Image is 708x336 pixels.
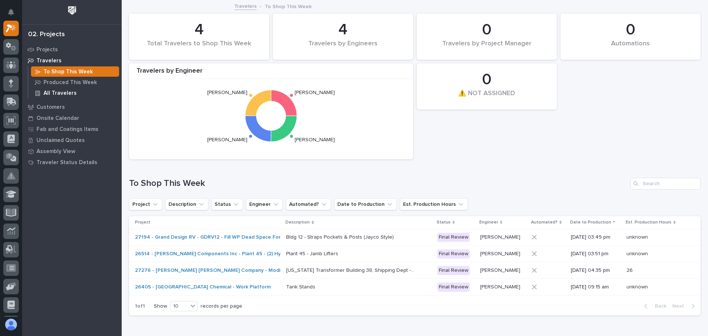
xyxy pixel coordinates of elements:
a: Onsite Calendar [22,112,122,124]
div: Automations [573,40,688,55]
p: Description [285,218,310,226]
div: 4 [285,21,400,39]
button: Est. Production Hours [400,198,468,210]
div: Notifications [9,9,19,21]
p: [PERSON_NAME] [480,233,522,240]
div: Travelers by Engineer [129,67,413,79]
p: Tank Stands [286,283,317,290]
div: Total Travelers to Shop This Week [142,40,257,55]
div: 0 [429,21,544,39]
p: Bldg 12 - Straps Pockets & Posts (Jayco Style) [286,233,395,240]
div: Final Review [437,266,470,275]
a: All Travelers [28,88,122,98]
div: Final Review [437,283,470,292]
p: unknown [627,249,649,257]
button: Date to Production [334,198,397,210]
a: Unclaimed Quotes [22,135,122,146]
p: Onsite Calendar [37,115,79,122]
p: 26 [627,266,634,274]
p: records per page [201,303,242,309]
a: Projects [22,44,122,55]
p: Virginia Transformer Building 38, Shipping Dept - Modify hoist gauge from 78" to 87" [286,266,417,274]
p: Fab and Coatings Items [37,126,98,133]
a: 27194 - Grand Design RV - GDRV12 - Fill WP Dead Space For Short Units [135,234,310,240]
p: Projects [37,46,58,53]
a: To Shop This Week [28,66,122,77]
p: [DATE] 03:49 pm [571,234,620,240]
a: Customers [22,101,122,112]
button: Engineer [246,198,283,210]
tr: 27276 - [PERSON_NAME] [PERSON_NAME] Company - Modify gauge to 87" [US_STATE] Transformer Building... [129,262,701,279]
p: Assembly View [37,148,75,155]
text: [PERSON_NAME] [295,90,335,96]
div: 10 [170,302,188,310]
p: [DATE] 04:35 pm [571,267,620,274]
tr: 26405 - [GEOGRAPHIC_DATA] Chemical - Work Platform Tank StandsTank Stands Final Review[PERSON_NAM... [129,279,701,295]
p: Show [154,303,167,309]
tr: 27194 - Grand Design RV - GDRV12 - Fill WP Dead Space For Short Units Bldg 12 - Straps Pockets & ... [129,229,701,246]
p: [DATE] 03:51 pm [571,251,620,257]
h1: To Shop This Week [129,178,628,189]
img: Workspace Logo [65,4,79,17]
a: Produced This Week [28,77,122,87]
p: Traveler Status Details [37,159,97,166]
button: Project [129,198,162,210]
p: Customers [37,104,65,111]
p: Engineer [479,218,498,226]
p: To Shop This Week [265,2,312,10]
button: users-avatar [3,317,19,332]
button: Status [211,198,243,210]
div: 02. Projects [28,31,65,39]
button: Description [165,198,208,210]
div: ⚠️ NOT ASSIGNED [429,90,544,105]
span: Back [650,303,666,309]
a: 27276 - [PERSON_NAME] [PERSON_NAME] Company - Modify gauge to 87" [135,267,319,274]
input: Search [631,178,701,190]
div: 0 [429,70,544,89]
a: 26405 - [GEOGRAPHIC_DATA] Chemical - Work Platform [135,284,271,290]
a: Travelers [22,55,122,66]
p: Automated? [531,218,558,226]
text: [PERSON_NAME] [295,137,335,142]
button: Notifications [3,4,19,20]
p: [PERSON_NAME] [480,249,522,257]
a: Traveler Status Details [22,157,122,168]
p: Produced This Week [44,79,97,86]
p: [PERSON_NAME] [480,266,522,274]
p: All Travelers [44,90,77,97]
p: [DATE] 09:15 am [571,284,620,290]
tr: 26514 - [PERSON_NAME] Components Inc - Plant 45 - (2) Hyperlite ¼ ton bridge cranes; 24’ x 60’ Pl... [129,246,701,262]
div: Travelers by Project Manager [429,40,544,55]
div: 4 [142,21,257,39]
text: [PERSON_NAME] [207,90,247,96]
a: Travelers [234,1,257,10]
p: unknown [627,283,649,290]
p: Est. Production Hours [626,218,671,226]
p: Date to Production [570,218,611,226]
p: unknown [627,233,649,240]
p: Unclaimed Quotes [37,137,85,144]
p: To Shop This Week [44,69,93,75]
p: [PERSON_NAME] [480,283,522,290]
div: Final Review [437,249,470,259]
span: Next [672,303,688,309]
text: [PERSON_NAME] [207,137,247,142]
p: Plant 45 - Jamb Lifters [286,249,340,257]
a: Fab and Coatings Items [22,124,122,135]
button: Next [669,303,701,309]
a: 26514 - [PERSON_NAME] Components Inc - Plant 45 - (2) Hyperlite ¼ ton bridge cranes; 24’ x 60’ [135,251,370,257]
p: Project [135,218,150,226]
a: Assembly View [22,146,122,157]
p: Travelers [37,58,62,64]
p: Status [437,218,451,226]
div: Final Review [437,233,470,242]
p: 1 of 1 [129,297,151,315]
div: 0 [573,21,688,39]
div: Travelers by Engineers [285,40,400,55]
button: Back [638,303,669,309]
button: Automated? [286,198,331,210]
